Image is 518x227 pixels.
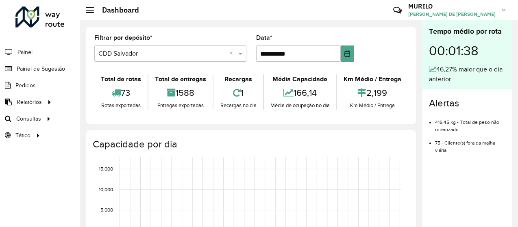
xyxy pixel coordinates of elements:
span: Painel de Sugestão [17,65,65,73]
div: Km Médio / Entrega [339,102,406,110]
text: 5,000 [100,208,113,213]
span: Relatórios [17,98,42,106]
text: 10,000 [99,187,113,192]
button: Choose Date [341,45,354,62]
li: 416,45 kg - Total de peso não roteirizado [435,112,505,133]
div: Tempo médio por rota [429,26,505,37]
div: Total de entregas [150,74,211,84]
text: 15,000 [99,166,113,172]
span: Pedidos [15,81,36,90]
div: Média Capacidade [266,74,334,84]
span: Clear all [229,49,236,58]
label: Filtrar por depósito [94,33,152,43]
a: Contato Rápido [389,2,406,19]
div: 73 [96,84,146,102]
span: Painel [17,48,33,56]
div: Entregas exportadas [150,102,211,110]
div: 1 [215,84,261,102]
div: 46,27% maior que o dia anterior [429,65,505,84]
div: Recargas no dia [215,102,261,110]
div: Total de rotas [96,74,146,84]
div: Rotas exportadas [96,102,146,110]
div: 2,199 [339,84,406,102]
div: Recargas [215,74,261,84]
div: Média de ocupação no dia [266,102,334,110]
h4: Capacidade por dia [93,138,408,150]
div: 166,14 [266,84,334,102]
label: Data [256,33,272,43]
div: Km Médio / Entrega [339,74,406,84]
span: [PERSON_NAME] DE [PERSON_NAME] [408,11,496,18]
li: 75 - Cliente(s) fora da malha viária [435,133,505,154]
h2: Dashboard [94,6,139,15]
span: Consultas [16,115,41,123]
h4: Alertas [429,97,505,109]
div: 1588 [150,84,211,102]
div: 00:01:38 [429,37,505,65]
h3: MURILO [408,2,496,10]
span: Tático [15,131,30,140]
